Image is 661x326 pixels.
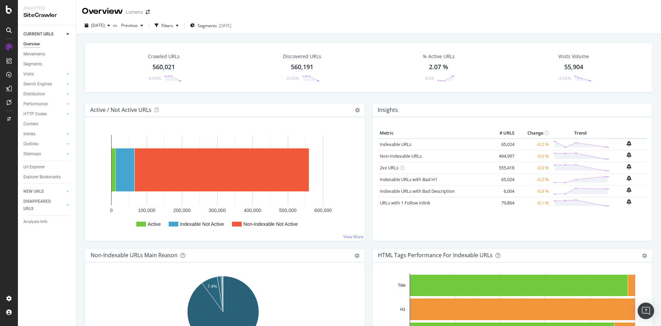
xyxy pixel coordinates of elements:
div: Analytics [23,6,71,11]
h4: Insights [378,105,398,115]
i: Options [355,108,360,113]
td: 555,418 [489,162,516,173]
div: Search Engines [23,81,52,88]
td: 6,004 [489,185,516,197]
div: 560,021 [153,63,175,72]
td: 79,864 [489,197,516,209]
div: -2.02% [558,75,571,81]
div: bell-plus [627,141,631,146]
div: Filters [161,23,173,29]
div: Url Explorer [23,164,45,171]
div: SiteCrawler [23,11,71,19]
h4: Active / Not Active URLs [90,105,151,115]
td: -0.1 % [516,197,550,209]
div: gear [355,253,359,258]
div: Segments [23,61,42,68]
th: Change [516,128,550,138]
a: Indexable URLs [380,141,411,147]
div: NEW URLS [23,188,44,195]
div: -0.04% [148,75,161,81]
td: -0.2 % [516,138,550,150]
div: [DATE] [219,23,231,29]
div: arrow-right-arrow-left [146,10,150,14]
div: 560,191 [291,63,313,72]
button: Previous [118,20,146,31]
a: DISAPPEARED URLS [23,198,64,212]
text: 400,000 [244,208,261,213]
th: # URLS [489,128,516,138]
div: 2.07 % [429,63,448,72]
a: CURRENT URLS [23,31,64,38]
a: Indexable URLs with Bad H1 [380,176,437,182]
div: Open Intercom Messenger [638,303,654,319]
span: Previous [118,22,138,28]
td: 65,024 [489,173,516,185]
text: 100,000 [138,208,156,213]
div: Inlinks [23,130,35,138]
th: Metric [378,128,489,138]
a: Visits [23,71,64,78]
td: -0.2 % [516,173,550,185]
text: 300,000 [209,208,226,213]
a: Content [23,120,71,128]
text: 0 [110,208,113,213]
button: Filters [152,20,181,31]
a: Analysis Info [23,218,71,225]
div: Performance [23,101,48,108]
div: Analysis Info [23,218,48,225]
text: Title [398,283,406,288]
div: Visits Volume [558,53,589,60]
div: % Active URLs [423,53,455,60]
div: Content [23,120,38,128]
div: HTTP Codes [23,111,47,118]
td: 65,024 [489,138,516,150]
div: Visits [23,71,34,78]
button: [DATE] [82,20,113,31]
text: Active [148,221,161,227]
div: Explorer Bookmarks [23,173,61,181]
div: DISAPPEARED URLS [23,198,58,212]
div: Outlinks [23,140,39,148]
div: gear [642,253,647,258]
a: Overview [23,41,71,48]
div: bell-plus [627,164,631,169]
text: 7.4% [208,284,217,289]
div: bell-plus [627,152,631,158]
text: H1 [400,307,406,312]
a: HTTP Codes [23,111,64,118]
div: Sitemaps [23,150,41,158]
a: Sitemaps [23,150,64,158]
a: Search Engines [23,81,64,88]
div: -0.04% [286,75,299,81]
a: 2xx URLs [380,165,398,171]
div: Distribution [23,91,45,98]
a: Performance [23,101,64,108]
div: bell-plus [627,176,631,181]
a: Indexable URLs with Bad Description [380,188,455,194]
text: 500,000 [279,208,297,213]
div: bell-plus [627,199,631,204]
svg: A chart. [91,128,356,235]
div: HTML Tags Performance for Indexable URLs [378,252,493,259]
th: Trend [550,128,611,138]
a: Url Explorer [23,164,71,171]
text: Indexable Not Active [180,221,224,227]
text: 600,000 [314,208,332,213]
div: Movements [23,51,45,58]
div: Non-Indexable URLs Main Reason [91,252,178,259]
td: -0.0 % [516,162,550,173]
a: NEW URLS [23,188,64,195]
text: 200,000 [173,208,191,213]
a: Inlinks [23,130,64,138]
span: 2025 Aug. 24th [91,22,105,28]
td: -0.8 % [516,185,550,197]
a: Outlinks [23,140,64,148]
a: Distribution [23,91,64,98]
text: Non-Indexable Not Active [243,221,298,227]
div: CURRENT URLS [23,31,53,38]
span: Segments [198,23,217,29]
td: -0.0 % [516,150,550,162]
div: Overview [82,6,123,17]
a: Segments [23,61,71,68]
